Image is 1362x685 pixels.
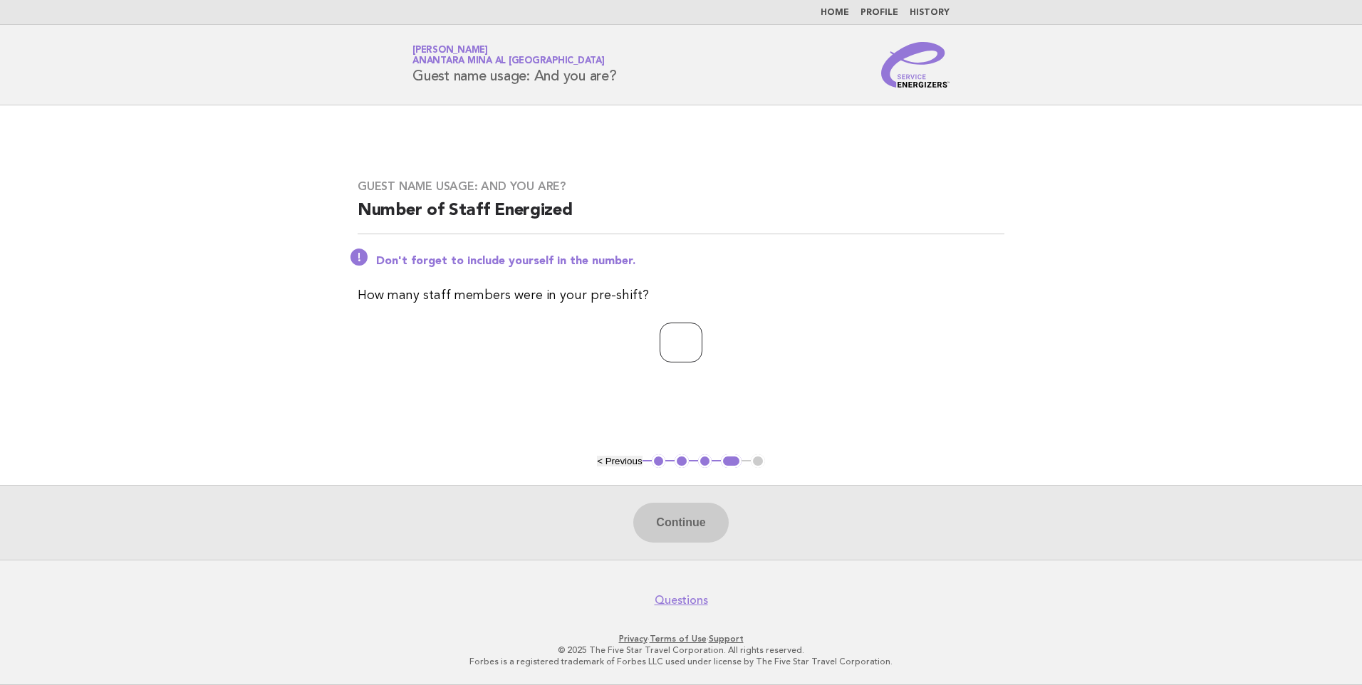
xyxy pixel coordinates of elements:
[698,454,712,469] button: 3
[412,46,617,83] h1: Guest name usage: And you are?
[245,656,1117,667] p: Forbes is a registered trademark of Forbes LLC used under license by The Five Star Travel Corpora...
[652,454,666,469] button: 1
[412,57,605,66] span: Anantara Mina al [GEOGRAPHIC_DATA]
[358,286,1004,305] p: How many staff members were in your pre-shift?
[881,42,950,88] img: Service Energizers
[412,46,605,66] a: [PERSON_NAME]Anantara Mina al [GEOGRAPHIC_DATA]
[376,254,1004,268] p: Don't forget to include yourself in the number.
[245,633,1117,644] p: · ·
[619,634,648,644] a: Privacy
[650,634,707,644] a: Terms of Use
[245,644,1117,656] p: © 2025 The Five Star Travel Corporation. All rights reserved.
[709,634,744,644] a: Support
[821,9,849,17] a: Home
[721,454,742,469] button: 4
[861,9,898,17] a: Profile
[910,9,950,17] a: History
[358,199,1004,234] h2: Number of Staff Energized
[675,454,689,469] button: 2
[597,456,642,466] button: < Previous
[655,593,708,607] a: Questions
[358,179,1004,194] h3: Guest name usage: And you are?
